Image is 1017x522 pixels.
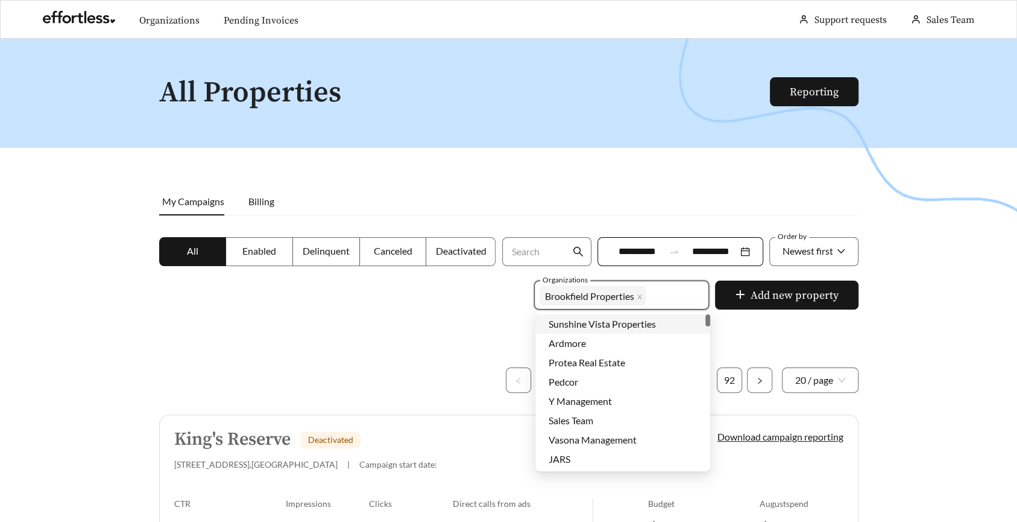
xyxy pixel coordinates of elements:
a: 92 [717,368,741,392]
span: search [573,246,584,257]
span: Canceled [374,245,412,256]
span: Campaign start date: [359,459,437,469]
div: Clicks [369,498,453,509]
div: Budget [648,498,760,509]
span: Ardmore [549,337,586,349]
li: 92 [717,368,742,393]
li: Previous Page [506,368,531,393]
div: Impressions [286,498,370,509]
span: Sales Team [549,415,593,426]
span: Y Management [549,395,612,407]
h5: King's Reserve [174,430,291,450]
a: Organizations [139,14,200,27]
span: JARS [549,453,570,465]
span: Enabled [242,245,276,256]
span: Deactivated [308,434,353,445]
a: Pending Invoices [224,14,298,27]
span: Sunshine Vista Properties [549,318,656,329]
span: right [756,377,763,384]
span: All [187,245,198,256]
li: Next Page [747,368,772,393]
span: Protea Real Estate [549,357,625,368]
span: [STREET_ADDRESS] , [GEOGRAPHIC_DATA] [174,459,338,469]
span: Brookfield Properties [545,290,634,302]
button: plusAdd new property [715,281,858,310]
span: to [669,246,679,257]
span: swap-right [669,246,679,257]
span: My Campaigns [162,196,224,207]
span: Delinquent [303,245,350,256]
div: CTR [174,498,286,509]
span: Pedcor [549,376,578,387]
span: Deactivated [435,245,486,256]
span: Newest first [782,245,833,256]
span: left [515,377,522,384]
div: August spend [760,498,843,509]
span: | [347,459,350,469]
div: Page Size [782,368,858,393]
span: Vasona Management [549,434,637,445]
div: Direct calls from ads [453,498,592,509]
span: 20 / page [795,368,845,392]
span: Sales Team [927,14,974,26]
span: plus [735,289,746,302]
a: Download campaign reporting [717,431,843,442]
span: Add new property [751,287,839,304]
button: right [747,368,772,393]
span: Billing [248,196,274,207]
button: left [506,368,531,393]
span: close [637,294,643,301]
a: Support requests [814,14,887,26]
